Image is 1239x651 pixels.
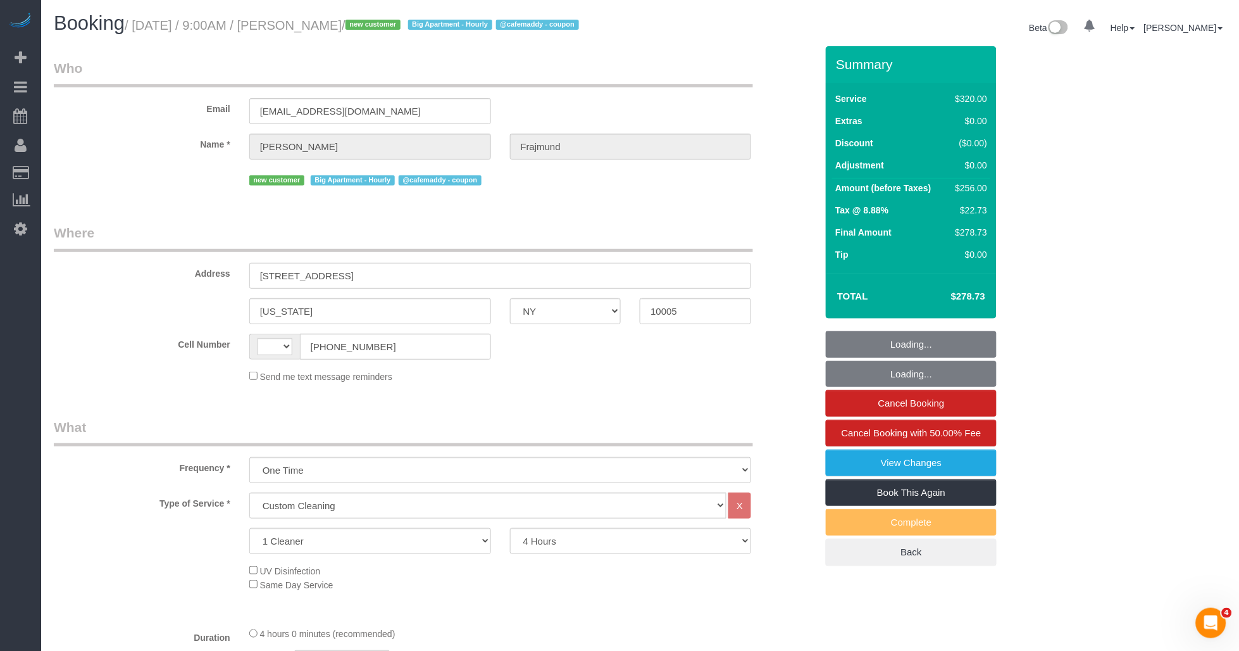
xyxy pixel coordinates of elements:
img: Automaid Logo [8,13,33,30]
a: Beta [1030,23,1069,33]
span: @cafemaddy - coupon [399,175,482,186]
label: Adjustment [835,159,884,172]
span: 4 hours 0 minutes (recommended) [260,629,395,640]
div: $278.73 [950,226,987,239]
label: Duration [44,627,240,644]
label: Amount (before Taxes) [835,182,931,194]
label: Tax @ 8.88% [835,204,888,217]
div: $0.00 [950,248,987,261]
label: Extras [835,115,862,127]
label: Discount [835,137,873,149]
a: Book This Again [826,479,997,506]
label: Service [835,92,867,105]
a: View Changes [826,450,997,476]
span: Big Apartment - Hourly [408,20,492,30]
label: Type of Service * [44,493,240,510]
div: ($0.00) [950,137,987,149]
img: New interface [1047,20,1068,37]
label: Final Amount [835,226,892,239]
h4: $278.73 [913,291,985,302]
iframe: Intercom live chat [1196,608,1226,638]
legend: Who [54,59,753,87]
input: Zip Code [640,298,751,324]
div: $22.73 [950,204,987,217]
span: Send me text message reminders [260,372,392,382]
div: $0.00 [950,115,987,127]
label: Name * [44,134,240,151]
input: Email [249,98,491,124]
legend: Where [54,224,753,252]
span: Big Apartment - Hourly [311,175,395,186]
label: Email [44,98,240,115]
span: @cafemaddy - coupon [496,20,579,30]
label: Tip [835,248,849,261]
input: City [249,298,491,324]
span: new customer [249,175,304,186]
a: Cancel Booking [826,390,997,417]
div: $256.00 [950,182,987,194]
a: Help [1111,23,1135,33]
input: Last Name [510,134,752,160]
a: Cancel Booking with 50.00% Fee [826,420,997,446]
span: Same Day Service [260,580,333,590]
div: $320.00 [950,92,987,105]
a: [PERSON_NAME] [1144,23,1223,33]
input: First Name [249,134,491,160]
a: Back [826,539,997,566]
div: $0.00 [950,159,987,172]
label: Address [44,263,240,280]
legend: What [54,418,753,446]
span: UV Disinfection [260,566,321,576]
span: Booking [54,12,125,34]
label: Cell Number [44,334,240,351]
label: Frequency * [44,457,240,474]
span: Cancel Booking with 50.00% Fee [842,427,981,438]
strong: Total [837,291,868,301]
input: Cell Number [300,334,491,360]
span: new customer [346,20,401,30]
small: / [DATE] / 9:00AM / [PERSON_NAME] [125,18,583,32]
span: / [342,18,582,32]
h3: Summary [836,57,990,72]
span: 4 [1222,608,1232,618]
